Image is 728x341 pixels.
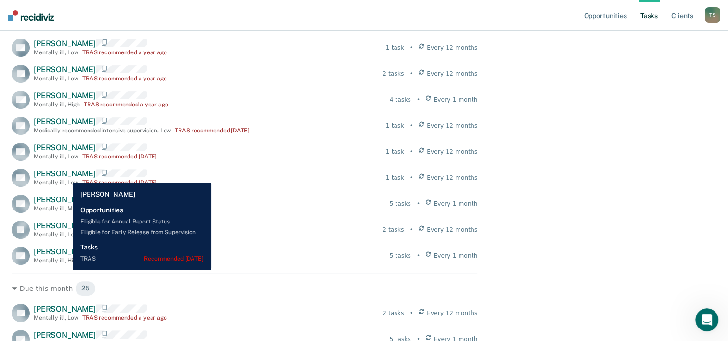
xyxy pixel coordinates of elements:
div: • [417,95,420,104]
div: Mentally ill , Low [34,179,78,186]
div: 1 task [386,43,404,52]
div: Medically recommended intensive supervision , Low [34,127,171,134]
div: 5 tasks [390,251,411,260]
span: [PERSON_NAME] [34,91,96,100]
div: 2 tasks [383,309,404,317]
div: TRAS recommended a year ago [84,101,168,108]
span: [PERSON_NAME] [34,39,96,48]
div: TRAS recommended [DATE] [84,257,158,264]
div: Mentally ill , Low [34,49,78,56]
span: Every 12 months [427,43,477,52]
span: [PERSON_NAME] [34,195,96,204]
span: Every 12 months [427,173,477,182]
span: [PERSON_NAME] [34,65,96,74]
div: • [410,173,413,182]
div: 2 tasks [383,225,404,234]
div: TRAS recommended [DATE] [82,153,157,160]
div: • [410,121,413,130]
div: 4 tasks [390,95,411,104]
div: • [410,147,413,156]
div: TRAS recommended a year ago [82,75,167,82]
iframe: Intercom live chat [695,308,718,331]
span: [PERSON_NAME] [34,117,96,126]
div: TRAS recommended a month ago [98,205,187,212]
span: [PERSON_NAME] [34,143,96,152]
img: Recidiviz [8,10,54,21]
span: Every 12 months [427,225,477,234]
span: [PERSON_NAME] [34,247,96,256]
div: Mentally ill , Low [34,315,78,321]
div: 2 tasks [383,69,404,78]
div: • [410,225,413,234]
div: Mentally ill , Moderate [34,205,94,212]
span: [PERSON_NAME] [34,169,96,178]
span: Every 1 month [434,199,477,208]
div: TRAS recommended a year ago [82,315,167,321]
div: 5 tasks [390,199,411,208]
div: 1 task [386,121,404,130]
div: Mentally ill , Low [34,75,78,82]
div: TRAS recommended a month ago [82,231,172,238]
div: Mentally ill , Low [34,231,78,238]
span: Every 12 months [427,121,477,130]
div: TRAS recommended [DATE] [82,179,157,186]
div: Mentally ill , High [34,101,80,108]
div: TRAS recommended a year ago [82,49,167,56]
span: Every 1 month [434,251,477,260]
div: Mentally ill , High [34,257,80,264]
span: Every 12 months [427,69,477,78]
div: • [410,69,413,78]
span: Every 12 months [427,309,477,317]
div: 1 task [386,173,404,182]
span: [PERSON_NAME] [34,304,96,314]
div: Mentally ill , Low [34,153,78,160]
button: TS [705,7,720,23]
div: 1 task [386,147,404,156]
div: • [417,251,420,260]
div: Due this month 25 [12,281,477,296]
span: [PERSON_NAME] [34,330,96,340]
div: TRAS recommended [DATE] [175,127,249,134]
div: T S [705,7,720,23]
span: Every 12 months [427,147,477,156]
div: • [417,199,420,208]
div: • [410,43,413,52]
span: [PERSON_NAME] [34,221,96,230]
div: • [410,309,413,317]
span: Every 1 month [434,95,477,104]
span: 25 [75,281,96,296]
